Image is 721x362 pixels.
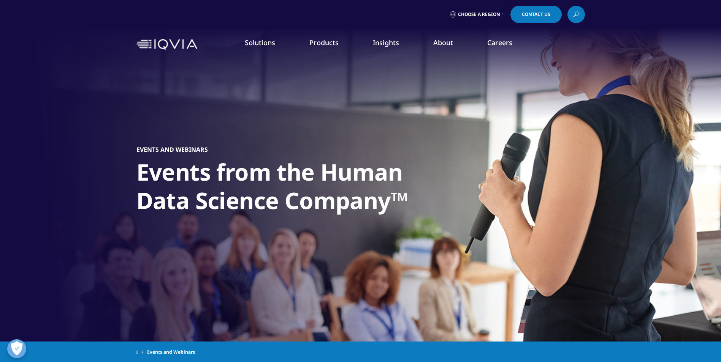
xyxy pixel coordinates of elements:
[522,12,550,17] span: Contact Us
[245,38,275,47] a: Solutions
[309,38,339,47] a: Products
[7,339,26,358] button: Open Preferences
[487,38,512,47] a: Careers
[373,38,399,47] a: Insights
[136,146,208,153] h5: Events and Webinars
[136,39,197,50] img: IQVIA Healthcare Information Technology and Pharma Clinical Research Company
[458,11,500,17] span: Choose a Region
[510,6,562,23] a: Contact Us
[136,158,422,219] h1: Events from the Human Data Science Company™
[147,345,195,359] span: Events and Webinars
[433,38,453,47] a: About
[200,27,585,62] nav: Primary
